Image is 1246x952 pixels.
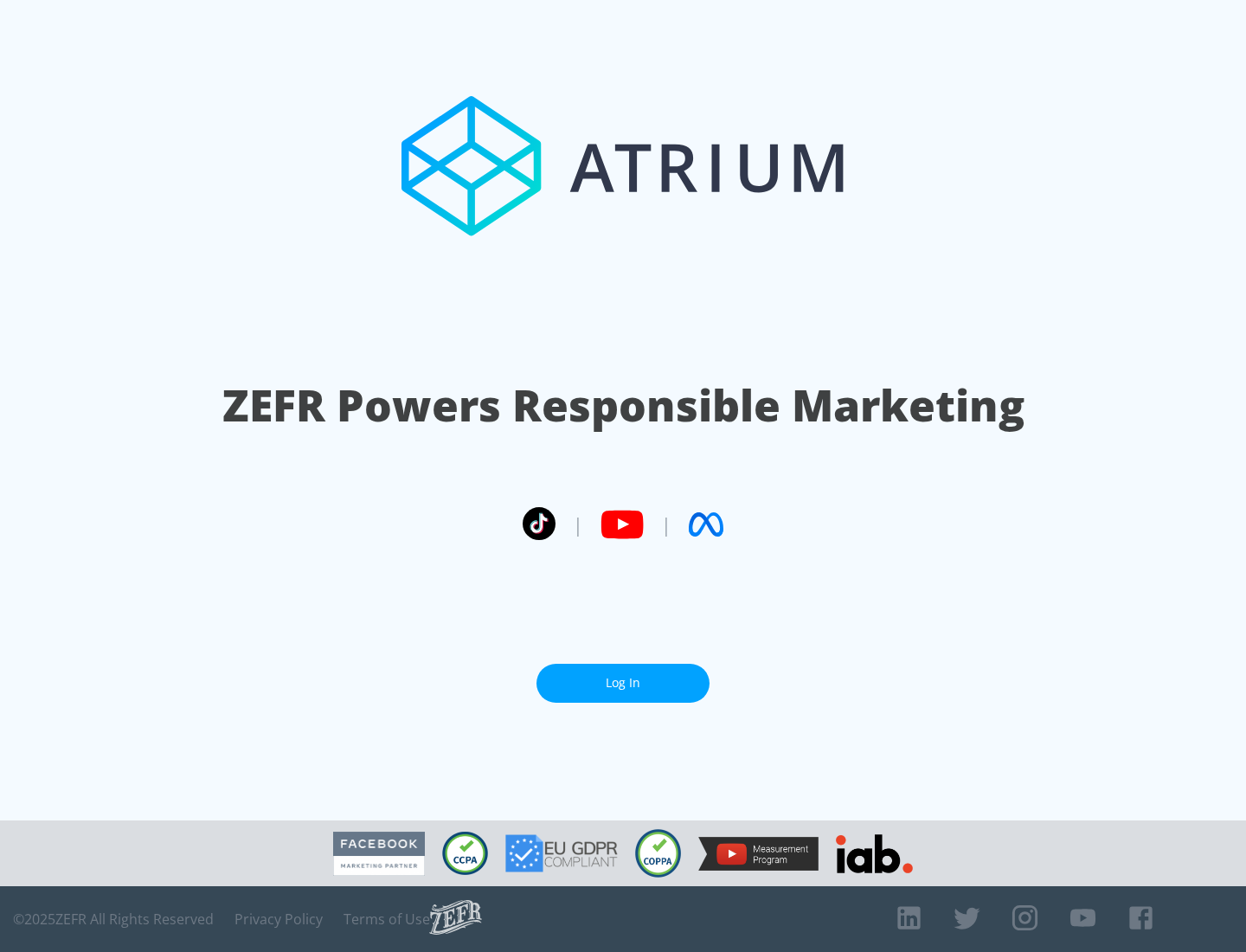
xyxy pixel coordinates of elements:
img: GDPR Compliant [505,834,618,872]
img: IAB [836,834,913,873]
a: Terms of Use [344,910,430,928]
img: COPPA Compliant [635,829,681,878]
h1: ZEFR Powers Responsible Marketing [222,376,1024,435]
img: CCPA Compliant [442,832,488,875]
span: © 2025 ZEFR All Rights Reserved [13,910,214,928]
a: Log In [536,664,710,703]
span: | [661,511,671,537]
a: Privacy Policy [234,910,323,928]
span: | [573,511,583,537]
img: YouTube Measurement Program [698,837,819,871]
img: Facebook Marketing Partner [333,832,425,876]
